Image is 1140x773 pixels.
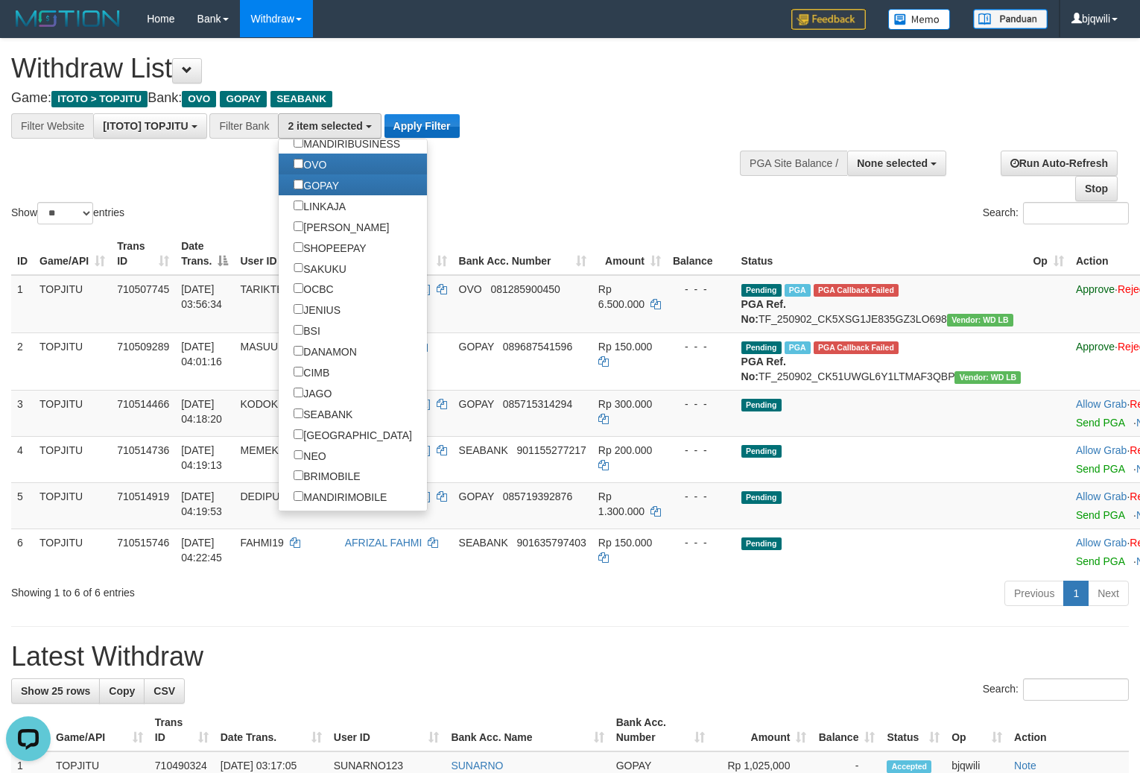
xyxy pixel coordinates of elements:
[598,444,652,456] span: Rp 200.000
[181,444,222,471] span: [DATE] 04:19:13
[11,579,464,600] div: Showing 1 to 6 of 6 entries
[109,685,135,697] span: Copy
[50,709,149,751] th: Game/API: activate to sort column ascending
[1076,490,1130,502] span: ·
[741,341,782,354] span: Pending
[175,233,234,275] th: Date Trans.: activate to sort column descending
[1076,417,1124,429] a: Send PGA
[34,275,111,333] td: TOPJITU
[598,398,652,410] span: Rp 300.000
[598,283,645,310] span: Rp 6.500.000
[279,258,361,279] label: SAKUKU
[21,685,90,697] span: Show 25 rows
[11,482,34,529] td: 5
[11,436,34,482] td: 4
[294,242,303,252] input: SHOPEEPAY
[740,151,847,176] div: PGA Site Balance /
[294,470,303,480] input: BRIMOBILE
[294,159,303,168] input: OVO
[279,216,404,237] label: [PERSON_NAME]
[616,760,651,772] span: GOPAY
[11,91,745,106] h4: Game: Bank:
[117,398,169,410] span: 710514466
[1027,233,1069,275] th: Op: activate to sort column ascending
[741,537,782,550] span: Pending
[6,6,51,51] button: Open LiveChat chat widget
[1075,176,1118,201] a: Stop
[279,445,341,466] label: NEO
[279,174,354,195] label: GOPAY
[144,678,185,704] a: CSV
[279,486,402,507] label: MANDIRIMOBILE
[181,537,222,564] span: [DATE] 04:22:45
[1076,537,1127,549] a: Allow Grab
[887,760,931,773] span: Accepted
[279,382,346,403] label: JAGO
[93,113,206,139] button: [ITOTO] TOPJITU
[294,450,303,460] input: NEO
[741,356,786,382] b: PGA Ref. No:
[240,398,316,410] span: KODOKMOTOR
[279,237,381,258] label: SHOPEEPAY
[51,91,148,107] span: ITOTO > TOPJITU
[1076,341,1115,353] a: Approve
[1023,678,1129,701] input: Search:
[11,332,34,390] td: 2
[503,490,572,502] span: Copy 085719392876 to clipboard
[34,390,111,436] td: TOPJITU
[1076,444,1130,456] span: ·
[294,304,303,314] input: JENIUS
[181,490,222,517] span: [DATE] 04:19:53
[459,283,482,295] span: OVO
[215,709,328,751] th: Date Trans.: activate to sort column ascending
[111,233,175,275] th: Trans ID: activate to sort column ascending
[294,263,303,273] input: SAKUKU
[153,685,175,697] span: CSV
[240,537,283,549] span: FAHMI19
[182,91,216,107] span: OVO
[294,346,303,356] input: DANAMON
[459,537,508,549] span: SEABANK
[516,537,586,549] span: Copy 901635797403 to clipboard
[279,154,341,174] label: OVO
[812,709,881,751] th: Balance: activate to sort column ascending
[279,507,375,528] label: BNIMOBILE
[1076,398,1130,410] span: ·
[490,283,560,295] span: Copy 081285900450 to clipboard
[946,709,1008,751] th: Op: activate to sort column ascending
[459,490,494,502] span: GOPAY
[279,403,367,424] label: SEABANK
[791,9,866,30] img: Feedback.jpg
[34,482,111,529] td: TOPJITU
[294,325,303,335] input: BSI
[735,332,1027,390] td: TF_250902_CK51UWGL6Y1LTMAF3QBP
[294,367,303,376] input: CIMB
[278,113,381,139] button: 2 item selected
[34,233,111,275] th: Game/API: activate to sort column ascending
[11,7,124,30] img: MOTION_logo.png
[294,283,303,293] input: OCBC
[673,397,729,411] div: - - -
[11,275,34,333] td: 1
[11,529,34,575] td: 6
[973,9,1048,29] img: panduan.png
[279,465,375,486] label: BRIMOBILE
[888,9,951,30] img: Button%20Memo.svg
[294,201,303,210] input: LINKAJA
[1088,581,1129,606] a: Next
[240,490,311,502] span: DEDIPUTRA12
[149,709,215,751] th: Trans ID: activate to sort column ascending
[735,275,1027,333] td: TF_250902_CK5XSG1JE835GZ3LO698
[1076,490,1127,502] a: Allow Grab
[598,537,652,549] span: Rp 150.000
[785,341,811,354] span: Marked by bjqwili
[117,341,169,353] span: 710509289
[741,284,782,297] span: Pending
[34,436,111,482] td: TOPJITU
[279,278,348,299] label: OCBC
[857,157,928,169] span: None selected
[673,282,729,297] div: - - -
[279,195,361,216] label: LINKAJA
[209,113,278,139] div: Filter Bank
[34,332,111,390] td: TOPJITU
